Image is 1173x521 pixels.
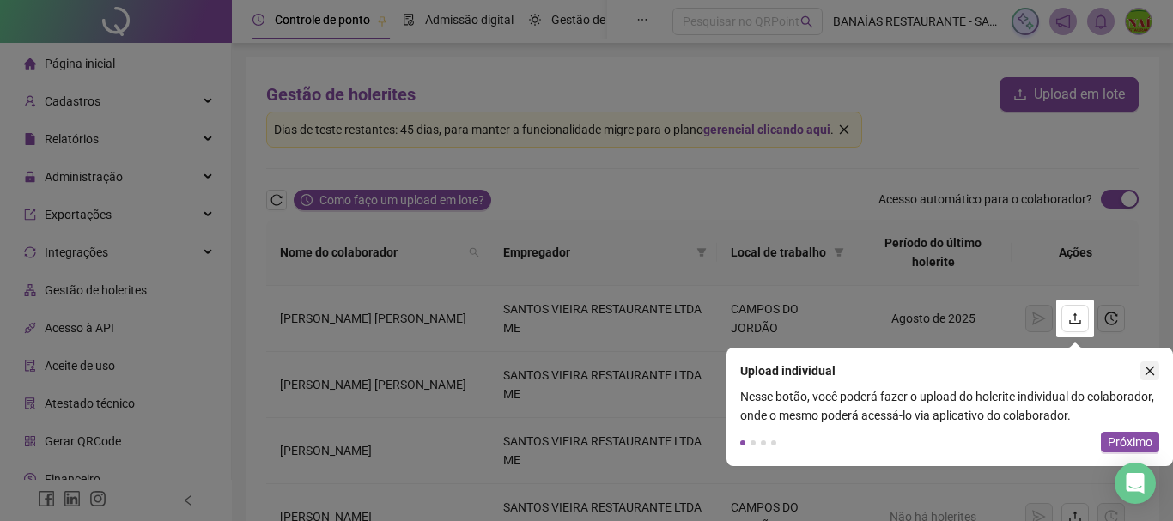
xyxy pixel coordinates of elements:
button: Próximo [1101,432,1159,452]
div: Upload individual [740,361,1140,380]
span: close [1144,365,1156,377]
div: Open Intercom Messenger [1115,463,1156,504]
button: close [1140,361,1159,380]
span: Próximo [1108,433,1152,451]
div: Nesse botão, você poderá fazer o upload do holerite individual do colaborador, onde o mesmo poder... [726,387,1173,425]
span: upload [1068,312,1082,325]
